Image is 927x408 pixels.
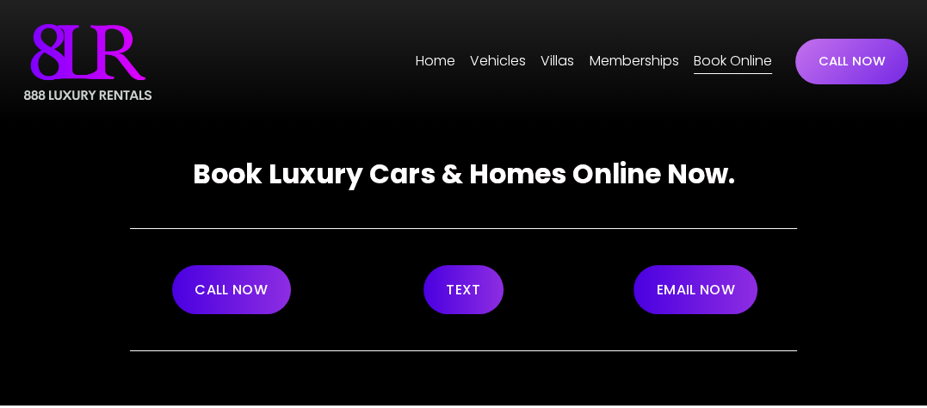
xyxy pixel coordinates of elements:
span: Villas [541,49,574,74]
a: folder dropdown [541,48,574,76]
img: Luxury Car &amp; Home Rentals For Every Occasion [19,19,157,105]
a: folder dropdown [470,48,526,76]
a: CALL NOW [795,39,909,84]
a: Home [416,48,455,76]
a: EMAIL NOW [633,265,757,314]
a: Book Online [694,48,772,76]
a: Memberships [590,48,679,76]
strong: Book Luxury Cars & Homes Online Now. [192,155,734,193]
a: CALL NOW [172,265,291,314]
span: Vehicles [470,49,526,74]
a: TEXT [423,265,504,314]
